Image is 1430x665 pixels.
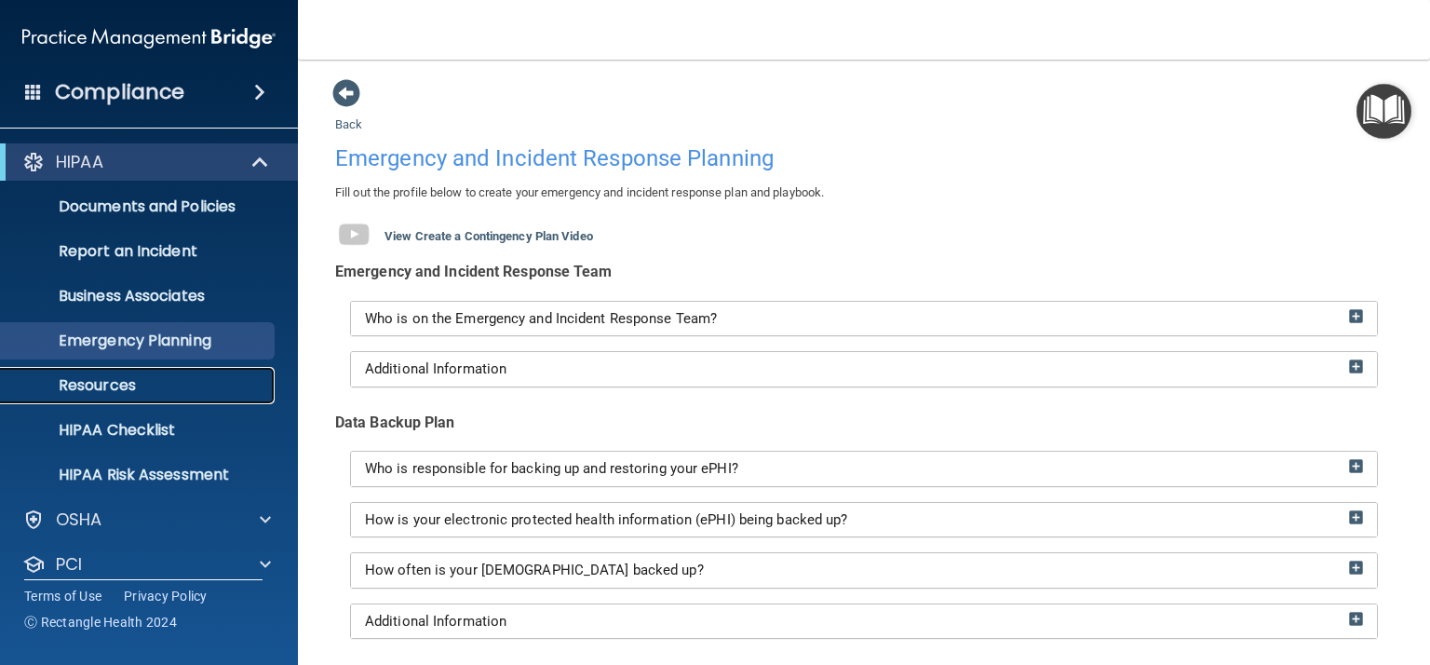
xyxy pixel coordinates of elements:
p: Documents and Policies [12,197,266,216]
a: Back [335,95,362,131]
a: Who is responsible for backing up and restoring your ePHI? [365,461,1363,477]
a: How is your electronic protected health information (ePHI) being backed up? [365,512,1363,528]
h4: Compliance [55,79,184,105]
p: Fill out the profile below to create your emergency and incident response plan and playbook. [335,182,1393,204]
p: Resources [12,376,266,395]
p: Report an Incident [12,242,266,261]
a: HIPAA [22,151,270,173]
a: Additional Information [365,361,1363,377]
p: HIPAA Checklist [12,421,266,440]
img: ic_add_box.75fa564c.png [1349,459,1363,473]
a: OSHA [22,509,271,531]
button: Open Resource Center [1356,84,1411,139]
img: gray_youtube_icon.38fcd6cc.png [335,216,372,253]
span: Additional Information [365,613,506,630]
h4: Emergency and Incident Response Planning [335,146,1393,170]
span: Who is on the Emergency and Incident Response Team? [365,310,717,327]
a: How often is your [DEMOGRAPHIC_DATA] backed up? [365,563,1363,578]
b: Emergency and Incident Response Team [335,263,613,280]
img: ic_add_box.75fa564c.png [1349,360,1363,373]
span: How is your electronic protected health information (ePHI) being backed up? [365,511,848,528]
span: How often is your [DEMOGRAPHIC_DATA] backed up? [365,562,704,578]
p: PCI [56,553,82,576]
img: ic_add_box.75fa564c.png [1349,510,1363,524]
img: PMB logo [22,20,276,57]
a: Terms of Use [24,587,101,605]
a: PCI [22,553,271,576]
img: ic_add_box.75fa564c.png [1349,309,1363,323]
b: View Create a Contingency Plan Video [384,229,593,243]
p: Emergency Planning [12,332,266,350]
span: Ⓒ Rectangle Health 2024 [24,613,177,631]
iframe: Drift Widget Chat Controller [1109,558,1408,631]
b: Data Backup Plan [335,414,455,431]
a: Privacy Policy [124,587,208,605]
p: OSHA [56,509,102,531]
a: Who is on the Emergency and Incident Response Team? [365,311,1363,327]
p: HIPAA [56,151,103,173]
p: Business Associates [12,287,266,305]
span: Additional Information [365,360,506,377]
a: Additional Information [365,614,1363,630]
p: HIPAA Risk Assessment [12,466,266,484]
span: Who is responsible for backing up and restoring your ePHI? [365,460,738,477]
